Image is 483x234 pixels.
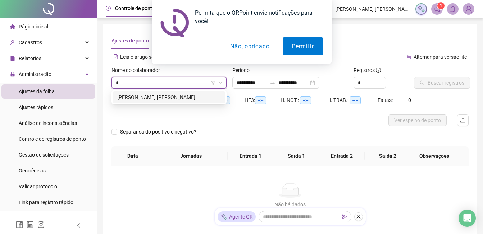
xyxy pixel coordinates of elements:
[270,80,275,86] span: swap-right
[10,72,15,77] span: lock
[27,221,34,228] span: linkedin
[405,146,463,166] th: Observações
[19,199,73,205] span: Link para registro rápido
[117,93,221,101] div: [PERSON_NAME] [PERSON_NAME]
[281,96,327,104] div: H. NOT.:
[408,97,411,103] span: 0
[154,146,228,166] th: Jornadas
[342,214,347,219] span: send
[218,211,256,222] div: Agente QR
[365,146,410,166] th: Saída 2
[300,96,311,104] span: --:--
[220,213,228,221] img: sparkle-icon.fc2bf0ac1784a2077858766a79e2daf3.svg
[120,201,460,208] div: Não há dados
[283,37,323,55] button: Permitir
[245,96,281,104] div: HE 3:
[113,91,225,103] div: FELIPE DE CARVALHO DI MAURO
[228,146,273,166] th: Entrada 1
[319,146,365,166] th: Entrada 2
[411,152,457,160] span: Observações
[270,80,275,86] span: to
[76,223,81,228] span: left
[354,66,381,74] span: Registros
[19,152,69,158] span: Gestão de solicitações
[255,96,266,104] span: --:--
[111,66,165,74] label: Nome do colaborador
[19,184,57,189] span: Validar protocolo
[117,128,199,136] span: Separar saldo positivo e negativo?
[327,96,378,104] div: H. TRAB.:
[189,9,323,25] div: Permita que o QRPoint envie notificações para você!
[19,104,53,110] span: Ajustes rápidos
[459,210,476,227] div: Open Intercom Messenger
[232,66,254,74] label: Período
[350,96,361,104] span: --:--
[16,221,23,228] span: facebook
[414,77,470,89] button: Buscar registros
[356,214,361,219] span: close
[388,114,447,126] button: Ver espelho de ponto
[19,136,86,142] span: Controle de registros de ponto
[376,68,381,73] span: info-circle
[218,81,223,85] span: down
[19,89,55,94] span: Ajustes da folha
[211,81,215,85] span: filter
[378,97,394,103] span: Faltas:
[460,117,466,123] span: upload
[160,9,189,37] img: notification icon
[111,146,154,166] th: Data
[37,221,45,228] span: instagram
[19,120,77,126] span: Análise de inconsistências
[19,168,46,174] span: Ocorrências
[221,37,278,55] button: Não, obrigado
[19,71,51,77] span: Administração
[273,146,319,166] th: Saída 1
